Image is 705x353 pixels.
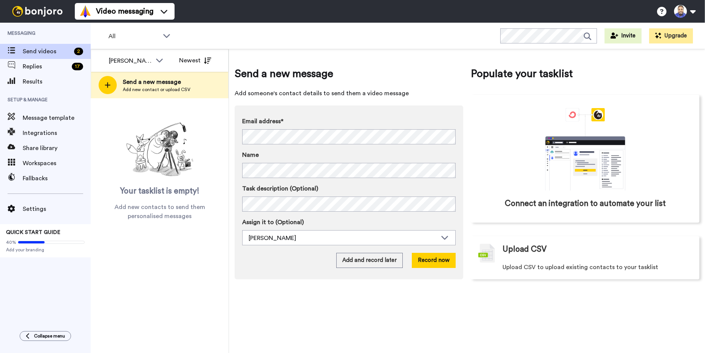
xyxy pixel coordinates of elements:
span: Upload CSV to upload existing contacts to your tasklist [502,263,658,272]
span: Add someone's contact details to send them a video message [235,89,463,98]
button: Collapse menu [20,331,71,341]
span: Integrations [23,129,91,138]
span: Video messaging [96,6,153,17]
span: Name [242,150,259,159]
label: Email address* [242,117,456,126]
span: Results [23,77,91,86]
div: [PERSON_NAME] [249,234,437,243]
img: vm-color.svg [79,5,91,17]
span: Workspaces [23,159,91,168]
span: Populate your tasklist [471,66,699,81]
span: Add your branding [6,247,85,253]
span: Add new contacts to send them personalised messages [102,203,217,221]
span: Upload CSV [502,244,547,255]
span: QUICK START GUIDE [6,230,60,235]
span: 40% [6,239,16,245]
span: All [108,32,159,41]
span: Share library [23,144,91,153]
button: Record now [412,253,456,268]
div: [PERSON_NAME] [109,56,152,65]
button: Add and record later [336,253,403,268]
span: Send a new message [235,66,463,81]
div: animation [529,108,642,190]
span: Add new contact or upload CSV [123,87,190,93]
span: Replies [23,62,69,71]
span: Message template [23,113,91,122]
img: csv-grey.png [478,244,495,263]
img: bj-logo-header-white.svg [9,6,66,17]
span: Send videos [23,47,71,56]
span: Collapse menu [34,333,65,339]
button: Newest [173,53,217,68]
img: ready-set-action.png [122,119,198,180]
span: Connect an integration to automate your list [505,198,666,209]
span: Send a new message [123,77,190,87]
span: Fallbacks [23,174,91,183]
button: Invite [605,28,642,43]
button: Upgrade [649,28,693,43]
span: Your tasklist is empty! [120,186,199,197]
label: Task description (Optional) [242,184,456,193]
label: Assign it to (Optional) [242,218,456,227]
span: Settings [23,204,91,214]
div: 2 [74,48,83,55]
div: 17 [72,63,83,70]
